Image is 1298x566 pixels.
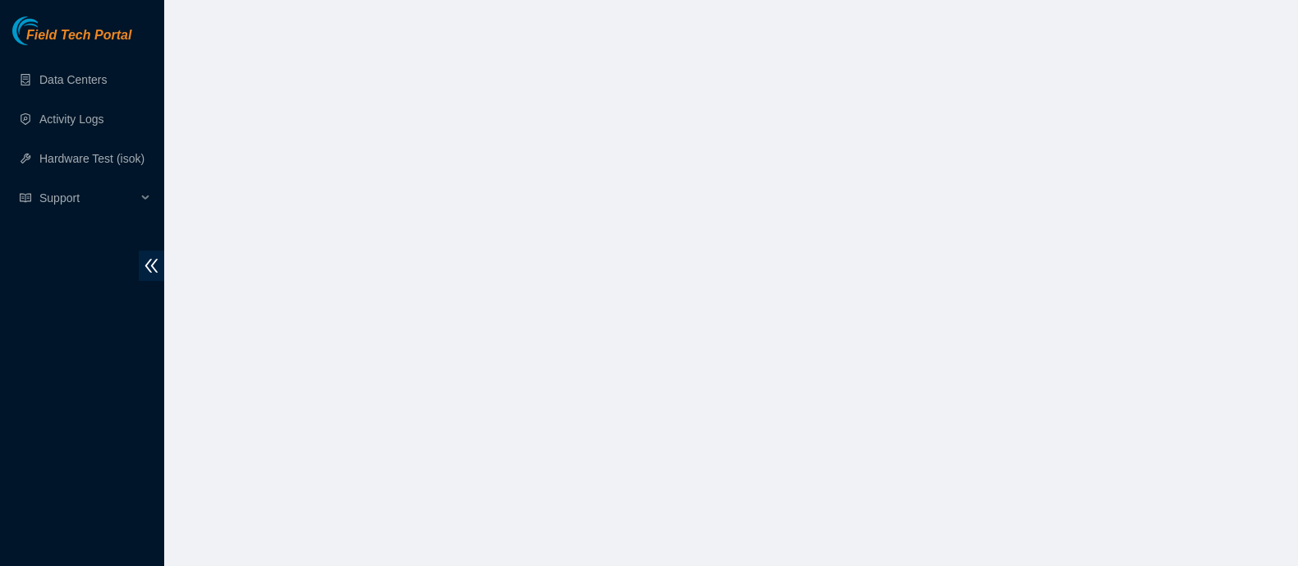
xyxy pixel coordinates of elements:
[20,192,31,204] span: read
[39,152,144,165] a: Hardware Test (isok)
[39,182,136,214] span: Support
[39,113,104,126] a: Activity Logs
[12,16,83,45] img: Akamai Technologies
[139,251,164,281] span: double-left
[39,73,107,86] a: Data Centers
[12,30,131,51] a: Akamai TechnologiesField Tech Portal
[26,28,131,44] span: Field Tech Portal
